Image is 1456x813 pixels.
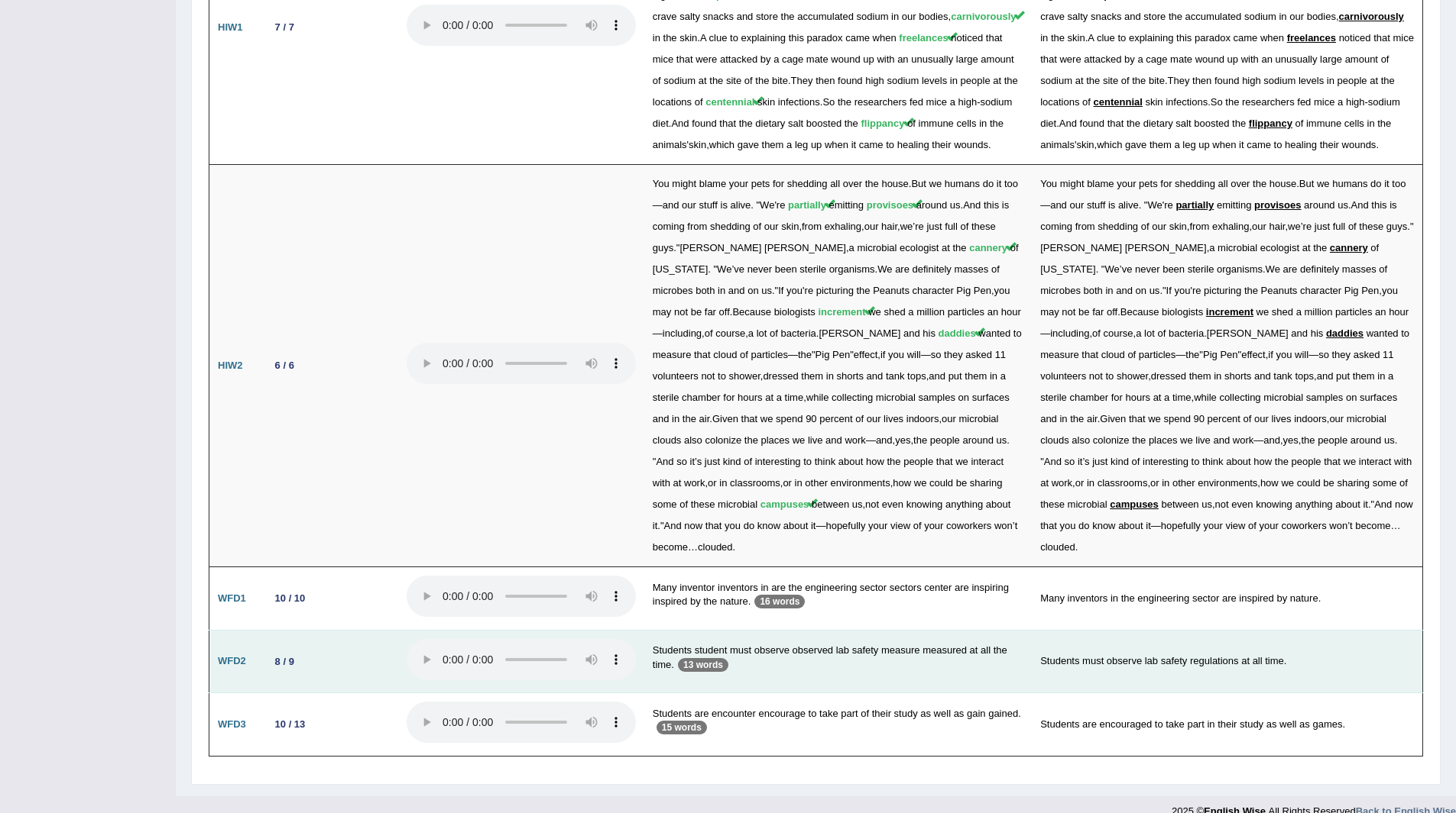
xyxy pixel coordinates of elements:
span: re [915,221,924,232]
span: their [1320,139,1339,150]
span: stuff [1087,199,1105,211]
span: animals [1040,139,1075,150]
span: for [773,178,784,189]
span: locations [653,96,692,108]
span: mice [1314,96,1334,108]
span: our [1152,221,1166,232]
span: skin [781,221,799,232]
span: snacks [703,11,734,22]
span: noticed [951,32,983,44]
span: large [956,53,978,65]
span: to [886,139,894,150]
span: centennial [705,96,754,108]
span: mate [1170,53,1192,65]
span: humans [945,178,980,189]
span: blame [699,178,726,189]
span: came [859,139,884,150]
span: emitting [829,199,864,211]
span: came [1247,139,1271,150]
span: found [692,118,717,129]
span: might [1060,178,1085,189]
span: skin [689,139,706,150]
td: . — . " ' . , , , ’ ." , . " ’ . ." ' , . — , , . — " " , — , , , . , — , , . " ’ , , , , ." — ’ … . [644,165,1032,567]
span: found [1080,118,1105,129]
span: skin [1076,139,1094,150]
span: up [811,139,822,150]
span: immune [1306,118,1341,129]
span: then [1192,75,1211,86]
span: large [1320,53,1342,65]
span: sodium [1244,11,1276,22]
span: of [1141,221,1150,232]
span: provisoes [1254,199,1301,211]
span: the [845,118,858,129]
span: And [1059,118,1077,129]
span: of [1381,53,1390,65]
span: a [1137,53,1143,65]
span: house [1270,178,1296,189]
span: were [1059,53,1081,65]
span: accumulated [797,11,854,22]
span: to [1274,139,1283,150]
span: explaining [741,32,786,44]
span: this [789,32,804,44]
span: alive [731,199,751,211]
span: the [781,11,795,22]
span: at [1370,75,1378,86]
span: over [1231,178,1250,189]
span: found [1214,75,1240,86]
span: that [1040,53,1057,65]
span: A [700,32,706,44]
span: that [1373,32,1390,44]
span: do [1370,178,1381,189]
span: explaining [1129,32,1174,44]
span: the [1381,75,1395,86]
span: salty [1068,11,1088,22]
span: We [760,199,774,211]
span: But [1299,178,1315,189]
span: pets [1139,178,1158,189]
span: fed [910,96,923,108]
span: a [1338,96,1343,108]
span: unusually [1276,53,1318,65]
span: blame [1087,178,1114,189]
span: amount [981,53,1013,65]
span: the [990,118,1004,129]
span: all [830,178,840,189]
span: pets [751,178,770,189]
span: came [1234,32,1258,44]
span: and [737,11,754,22]
span: So [1211,96,1223,108]
span: clue [709,32,728,44]
span: high [865,75,884,86]
span: partially [1176,199,1214,211]
span: of [744,75,753,86]
span: it [1384,178,1390,189]
span: when [1212,139,1236,150]
span: And [671,118,689,129]
span: and [663,199,679,211]
span: diet [1040,118,1056,129]
span: coming [1040,221,1072,232]
span: their [932,139,951,150]
span: wound [831,53,860,65]
span: freelances [1287,32,1336,44]
span: that [1107,118,1124,129]
span: You [653,178,670,189]
span: skin [757,96,775,108]
span: is [1002,199,1009,211]
span: house [881,178,908,189]
span: They [791,75,813,86]
span: the [1169,11,1182,22]
span: shedding [1175,178,1215,189]
span: at [1075,75,1084,86]
span: the [1051,32,1065,44]
span: bite [772,75,788,86]
span: in [1367,118,1375,129]
span: of [753,221,761,232]
span: skin [1068,32,1085,44]
span: us [950,199,961,211]
span: with [877,53,894,65]
span: paradox [807,32,843,44]
span: the [1127,118,1140,129]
